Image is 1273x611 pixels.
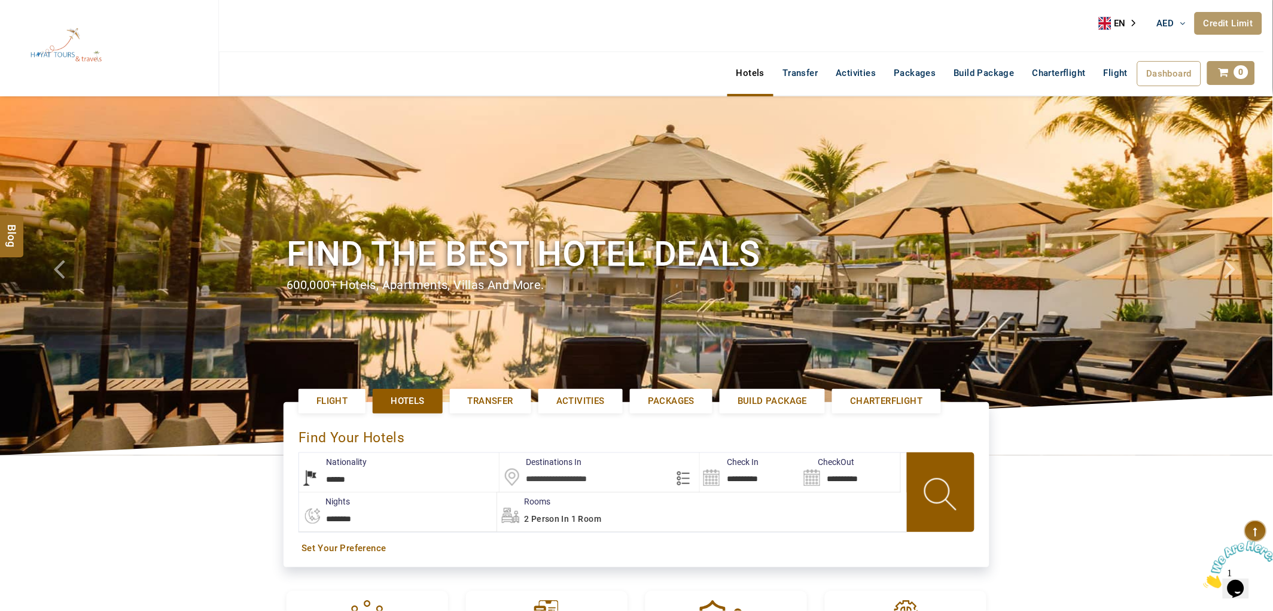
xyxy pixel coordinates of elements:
label: Rooms [497,496,550,507]
span: Flight [316,395,348,408]
label: Check In [700,456,759,468]
img: The Royal Line Holidays [9,5,123,86]
span: Charterflight [1033,68,1086,78]
a: Credit Limit [1195,12,1262,35]
span: Charterflight [850,395,922,408]
span: 1 [5,5,10,15]
span: Build Package [738,395,807,408]
a: Transfer [450,389,531,414]
a: Charterflight [1024,61,1095,85]
a: Packages [885,61,945,85]
span: Flight [1104,67,1128,79]
a: Flight [1095,61,1137,73]
input: Search [800,453,900,492]
a: 0 [1207,61,1255,85]
div: Language [1099,14,1144,32]
span: Blog [4,225,20,235]
label: nights [299,496,350,507]
span: Hotels [391,395,424,408]
a: Build Package [945,61,1024,85]
iframe: chat widget [1199,536,1273,593]
div: Find Your Hotels [299,417,974,452]
span: Dashboard [1147,68,1192,79]
a: Hotels [727,61,773,85]
label: Destinations In [500,456,582,468]
h1: Find the best hotel deals [287,232,986,276]
label: Nationality [299,456,367,468]
span: 2 Person in 1 Room [524,514,601,524]
a: Packages [630,389,712,414]
span: 0 [1234,65,1248,79]
span: AED [1157,18,1174,29]
label: CheckOut [800,456,855,468]
span: Packages [648,395,695,408]
a: Activities [827,61,885,85]
a: Transfer [773,61,827,85]
a: Hotels [373,389,442,414]
a: Charterflight [832,389,940,414]
aside: Language selected: English [1099,14,1144,32]
a: Build Package [720,389,825,414]
span: Transfer [468,395,513,408]
a: Activities [538,389,623,414]
a: Set Your Preference [301,542,971,555]
div: 600,000+ hotels, apartments, villas and more. [287,276,986,294]
a: Flight [299,389,366,414]
span: Activities [556,395,605,408]
a: EN [1099,14,1144,32]
input: Search [700,453,800,492]
img: Chat attention grabber [5,5,79,52]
